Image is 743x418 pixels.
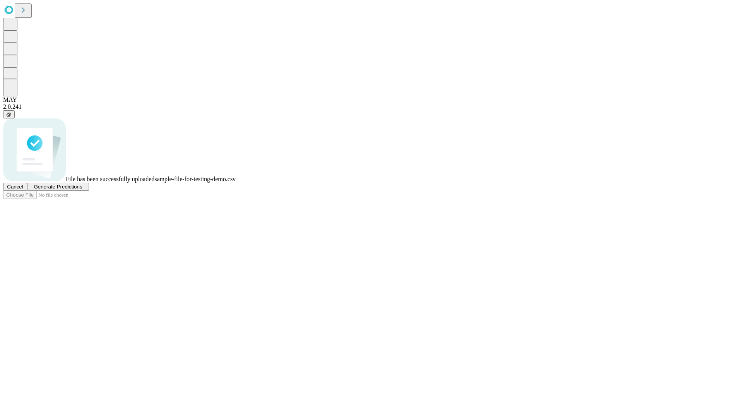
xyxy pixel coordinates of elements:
span: Generate Predictions [34,184,82,190]
span: @ [6,111,12,117]
button: Cancel [3,183,27,191]
button: Generate Predictions [27,183,89,191]
span: sample-file-for-testing-demo.csv [154,176,236,182]
div: 2.0.241 [3,103,740,110]
span: File has been successfully uploaded [66,176,154,182]
span: Cancel [7,184,23,190]
button: @ [3,110,15,118]
div: MAY [3,96,740,103]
